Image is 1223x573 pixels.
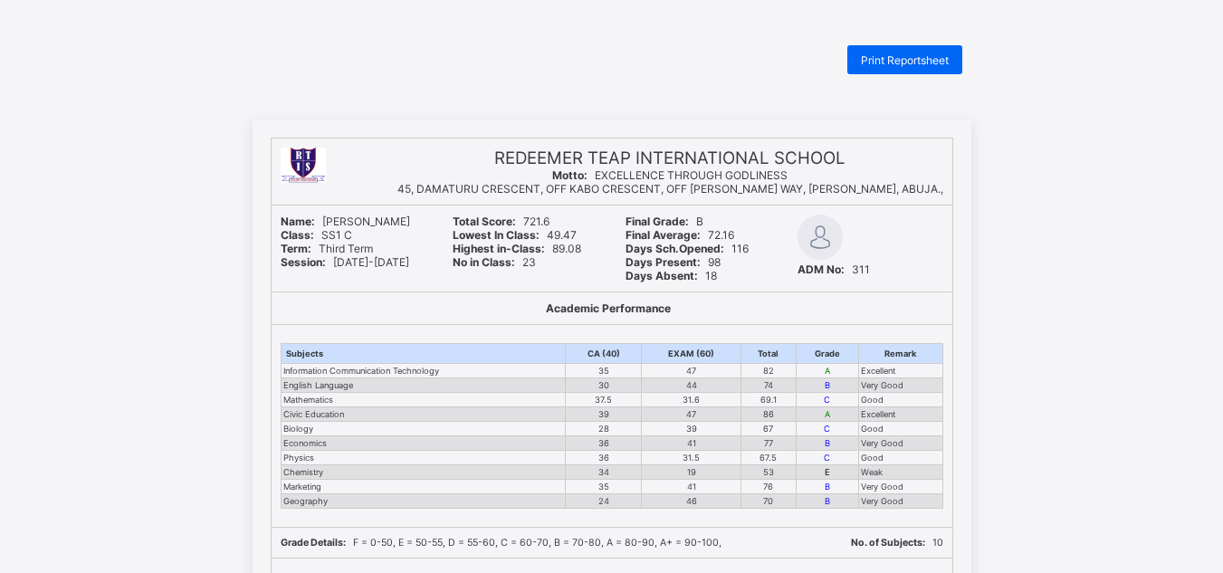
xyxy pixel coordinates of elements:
span: 23 [453,255,536,269]
span: 116 [626,242,749,255]
span: 72.16 [626,228,734,242]
td: Information Communication Technology [281,364,566,378]
td: 69.1 [741,393,796,407]
span: REDEEMER TEAP INTERNATIONAL SCHOOL [494,148,846,168]
td: Economics [281,436,566,451]
td: 35 [566,364,642,378]
td: Good [858,393,942,407]
td: Civic Education [281,407,566,422]
td: 67 [741,422,796,436]
th: Grade [796,344,858,364]
td: 67.5 [741,451,796,465]
span: 311 [798,263,870,276]
td: Mathematics [281,393,566,407]
b: Days Present: [626,255,701,269]
th: EXAM (60) [641,344,740,364]
td: Weak [858,465,942,480]
b: Name: [281,215,315,228]
td: A [796,407,858,422]
td: Chemistry [281,465,566,480]
span: 721.6 [453,215,549,228]
td: Physics [281,451,566,465]
td: 41 [641,436,740,451]
b: Total Score: [453,215,516,228]
b: ADM No: [798,263,845,276]
th: Remark [858,344,942,364]
td: 76 [741,480,796,494]
td: B [796,436,858,451]
td: Marketing [281,480,566,494]
th: Total [741,344,796,364]
span: 10 [851,537,943,549]
span: [DATE]-[DATE] [281,255,409,269]
b: Lowest In Class: [453,228,540,242]
b: Class: [281,228,314,242]
td: 53 [741,465,796,480]
b: Days Sch.Opened: [626,242,724,255]
b: Motto: [552,168,588,182]
td: B [796,494,858,509]
span: SS1 C [281,228,352,242]
td: Good [858,451,942,465]
td: 46 [641,494,740,509]
td: Very Good [858,480,942,494]
td: 70 [741,494,796,509]
td: B [796,480,858,494]
span: 45, DAMATURU CRESCENT, OFF KABO CRESCENT, OFF [PERSON_NAME] WAY, [PERSON_NAME], ABUJA., [397,182,943,196]
b: Academic Performance [546,301,671,315]
td: 28 [566,422,642,436]
td: 37.5 [566,393,642,407]
b: Highest in-Class: [453,242,545,255]
td: 19 [641,465,740,480]
td: B [796,378,858,393]
td: Very Good [858,494,942,509]
td: Biology [281,422,566,436]
td: Geography [281,494,566,509]
td: 39 [641,422,740,436]
td: 36 [566,451,642,465]
td: Very Good [858,436,942,451]
th: Subjects [281,344,566,364]
td: C [796,393,858,407]
th: CA (40) [566,344,642,364]
td: Excellent [858,364,942,378]
td: 30 [566,378,642,393]
span: B [626,215,703,228]
b: No. of Subjects: [851,537,925,549]
b: Final Grade: [626,215,689,228]
td: 86 [741,407,796,422]
span: [PERSON_NAME] [281,215,410,228]
td: 74 [741,378,796,393]
span: Third Term [281,242,373,255]
td: Very Good [858,378,942,393]
span: Print Reportsheet [861,53,949,67]
b: Days Absent: [626,269,698,282]
span: F = 0-50, E = 50-55, D = 55-60, C = 60-70, B = 70-80, A = 80-90, A+ = 90-100, [281,537,721,549]
td: 24 [566,494,642,509]
td: A [796,364,858,378]
span: 89.08 [453,242,581,255]
b: Session: [281,255,326,269]
b: No in Class: [453,255,515,269]
span: 18 [626,269,717,282]
td: 41 [641,480,740,494]
td: 36 [566,436,642,451]
td: Excellent [858,407,942,422]
b: Grade Details: [281,537,346,549]
td: 77 [741,436,796,451]
td: C [796,422,858,436]
td: Good [858,422,942,436]
td: E [796,465,858,480]
span: 98 [626,255,721,269]
b: Final Average: [626,228,701,242]
td: 31.6 [641,393,740,407]
td: 47 [641,407,740,422]
td: 35 [566,480,642,494]
td: English Language [281,378,566,393]
td: 39 [566,407,642,422]
td: 31.5 [641,451,740,465]
td: C [796,451,858,465]
td: 82 [741,364,796,378]
td: 47 [641,364,740,378]
b: Term: [281,242,311,255]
